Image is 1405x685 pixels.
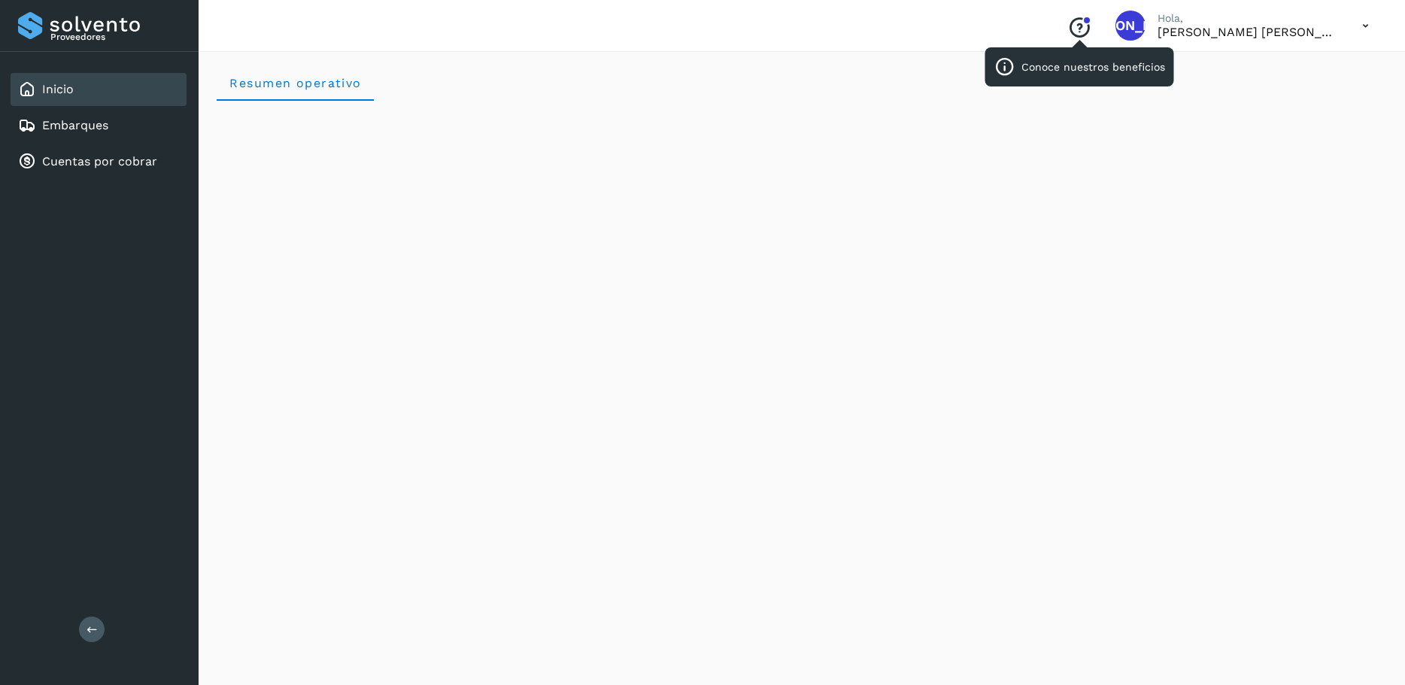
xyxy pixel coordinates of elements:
span: Resumen operativo [229,76,362,90]
p: Conoce nuestros beneficios [1021,61,1165,74]
a: Conoce nuestros beneficios [1067,29,1091,41]
div: Inicio [11,73,187,106]
div: Embarques [11,109,187,142]
a: Inicio [42,82,74,96]
p: Jesus Alberto Altamirano Alvarez [1158,25,1338,39]
p: Proveedores [50,32,181,42]
div: Cuentas por cobrar [11,145,187,178]
a: Cuentas por cobrar [42,154,157,168]
p: Hola, [1158,12,1338,25]
a: Embarques [42,118,108,132]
